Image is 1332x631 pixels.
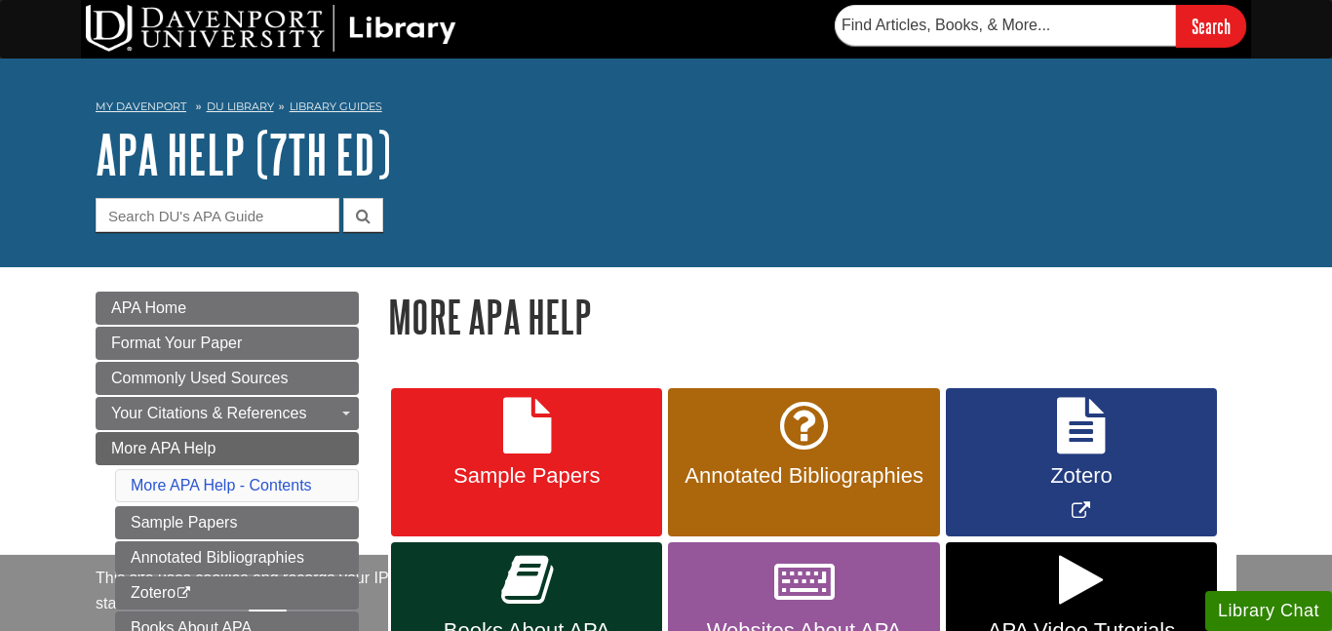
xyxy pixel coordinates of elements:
[111,335,242,351] span: Format Your Paper
[96,362,359,395] a: Commonly Used Sources
[683,463,924,489] span: Annotated Bibliographies
[96,94,1236,125] nav: breadcrumb
[835,5,1176,46] input: Find Articles, Books, & More...
[668,388,939,537] a: Annotated Bibliographies
[96,124,391,184] a: APA Help (7th Ed)
[115,541,359,574] a: Annotated Bibliographies
[111,299,186,316] span: APA Home
[115,576,359,610] a: Zotero
[290,99,382,113] a: Library Guides
[835,5,1246,47] form: Searches DU Library's articles, books, and more
[96,292,359,325] a: APA Home
[96,99,186,115] a: My Davenport
[115,506,359,539] a: Sample Papers
[388,292,1236,341] h1: More APA Help
[96,327,359,360] a: Format Your Paper
[406,463,647,489] span: Sample Papers
[111,440,215,456] span: More APA Help
[131,477,312,493] a: More APA Help - Contents
[111,370,288,386] span: Commonly Used Sources
[1205,591,1332,631] button: Library Chat
[946,388,1217,537] a: Link opens in new window
[86,5,456,52] img: DU Library
[96,432,359,465] a: More APA Help
[960,463,1202,489] span: Zotero
[111,405,306,421] span: Your Citations & References
[96,397,359,430] a: Your Citations & References
[176,587,192,600] i: This link opens in a new window
[207,99,274,113] a: DU Library
[391,388,662,537] a: Sample Papers
[96,198,339,232] input: Search DU's APA Guide
[1176,5,1246,47] input: Search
